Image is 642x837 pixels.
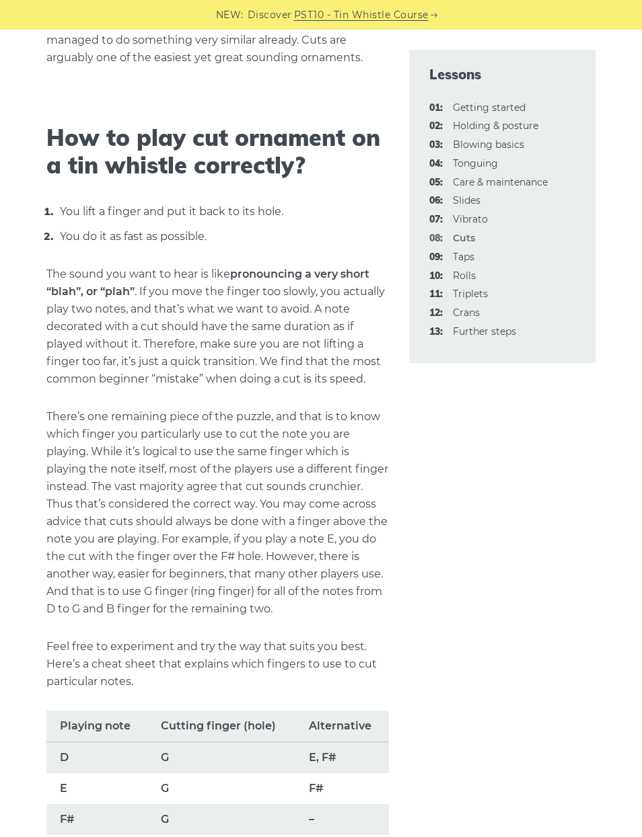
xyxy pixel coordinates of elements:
[453,270,476,282] a: 10:Rolls
[429,324,443,340] span: 13:
[147,711,295,742] th: Cutting finger (hole)
[453,213,488,225] a: 07:Vibrato
[429,305,443,321] span: 12:
[429,156,443,172] span: 04:
[46,266,389,388] p: The sound you want to hear is like . If you move the finger too slowly, you actually play two not...
[46,268,369,298] strong: pronouncing a very short “blah”, or “plah”
[46,638,389,690] p: Feel free to experiment and try the way that suits you best. Here’s a cheat sheet that explains w...
[46,742,148,773] td: D
[295,773,388,804] td: F#
[216,7,244,23] span: NEW:
[46,711,148,742] th: Playing note
[429,175,443,191] span: 05:
[295,742,388,773] td: E, F#
[453,325,516,337] a: 13:Further steps
[57,202,389,221] li: You lift a finger and put it back to its hole.
[429,65,576,84] span: Lessons
[295,711,388,742] th: Alternative
[57,227,389,245] li: You do it as fast as possible.
[453,288,488,300] a: 11:Triplets
[147,773,295,804] td: G
[453,120,538,132] a: 02:Holding & posture
[294,7,429,23] a: PST10 - Tin Whistle Course
[147,804,295,835] td: G
[429,249,443,266] span: 09:
[453,176,548,188] a: 05:Care & maintenance
[429,212,443,228] span: 07:
[295,804,388,835] td: –
[429,100,443,116] span: 01:
[453,157,498,169] a: 04:Tonguing
[429,286,443,303] span: 11:
[147,742,295,773] td: G
[429,231,443,247] span: 08:
[429,268,443,284] span: 10:
[453,138,524,151] a: 03:Blowing basics
[429,193,443,209] span: 06:
[46,773,148,804] td: E
[453,194,480,206] a: 06:Slides
[46,804,148,835] td: F#
[429,137,443,153] span: 03:
[429,118,443,134] span: 02:
[46,408,389,618] p: There’s one remaining piece of the puzzle, and that is to know which finger you particularly use ...
[453,102,526,114] a: 01:Getting started
[46,124,389,180] h2: How to play cut ornament on a tin whistle correctly?
[453,232,475,244] strong: Cuts
[453,251,474,263] a: 09:Taps
[453,307,480,319] a: 12:Crans
[248,7,292,23] span: Discover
